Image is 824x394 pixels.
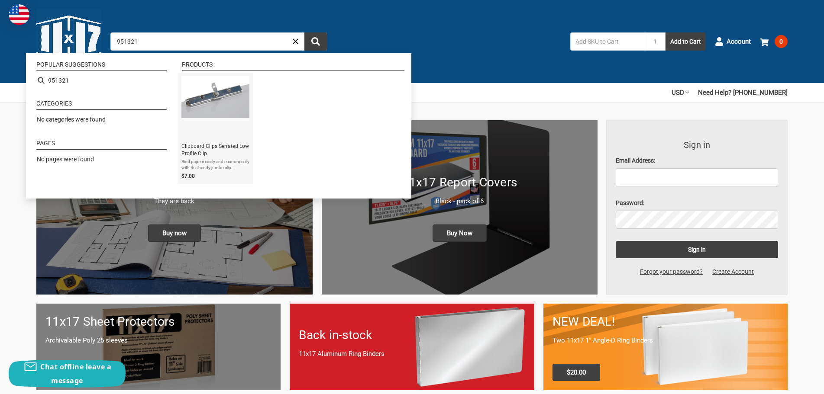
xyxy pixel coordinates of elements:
[181,173,195,179] span: $7.00
[36,100,167,110] li: Categories
[181,76,249,118] img: Clipboard Clips Serrated Low Profile Clip
[715,30,751,53] a: Account
[543,304,788,390] a: 11x17 Binder 2-pack only $20.00 NEW DEAL! Two 11x17 1" Angle-D Ring Binders $20.00
[553,313,779,331] h1: NEW DEAL!
[616,156,778,165] label: Email Address:
[331,196,589,206] p: Black - pack of 6
[760,30,788,53] a: 0
[775,35,788,48] span: 0
[33,73,170,88] li: 951321
[37,116,106,123] span: No categories were found
[36,120,313,295] a: New 11x17 Pressboard Binders 11x17 Pressboard Report Covers They are back Buy now
[45,313,271,331] h1: 11x17 Sheet Protectors
[181,143,249,157] span: Clipboard Clips Serrated Low Profile Clip
[148,224,201,242] span: Buy now
[36,140,167,150] li: Pages
[178,73,253,184] li: Clipboard Clips Serrated Low Profile Clip
[36,304,281,390] a: 11x17 sheet protectors 11x17 Sheet Protectors Archivalable Poly 25 sleeves Buy Now
[36,61,167,71] li: Popular suggestions
[727,37,751,47] span: Account
[37,156,94,163] span: No pages were found
[182,61,404,71] li: Products
[181,159,249,171] span: Bind papers easily and economically with this handy jumbo clip. Featuring a heavy-duty spring mec...
[322,120,598,295] a: 11x17 Report Covers 11x17 Report Covers Black - pack of 6 Buy Now
[36,9,101,74] img: 11x17.com
[40,362,111,385] span: Chat offline leave a message
[666,32,706,51] button: Add to Cart
[181,76,249,180] a: Clipboard Clips Serrated Low Profile ClipClipboard Clips Serrated Low Profile ClipBind papers eas...
[698,83,788,102] a: Need Help? [PHONE_NUMBER]
[290,304,534,390] a: Back in-stock 11x17 Aluminum Ring Binders
[616,199,778,208] label: Password:
[299,349,525,359] p: 11x17 Aluminum Ring Binders
[45,336,271,346] p: Archivalable Poly 25 sleeves
[331,173,589,192] h1: 11x17 Report Covers
[291,37,300,46] a: Close
[708,267,759,276] a: Create Account
[616,241,778,258] input: Sign in
[672,83,689,102] a: USD
[553,336,779,346] p: Two 11x17 1" Angle-D Ring Binders
[616,138,778,151] h3: Sign in
[635,267,708,276] a: Forgot your password?
[9,360,126,388] button: Chat offline leave a message
[433,224,487,242] span: Buy Now
[26,53,411,199] div: Instant Search Results
[9,4,29,25] img: duty and tax information for United States
[45,196,304,206] p: They are back
[110,32,327,51] input: Search by keyword, brand or SKU
[299,326,525,344] h1: Back in-stock
[322,120,598,295] img: 11x17 Report Covers
[553,364,600,381] span: $20.00
[570,32,645,51] input: Add SKU to Cart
